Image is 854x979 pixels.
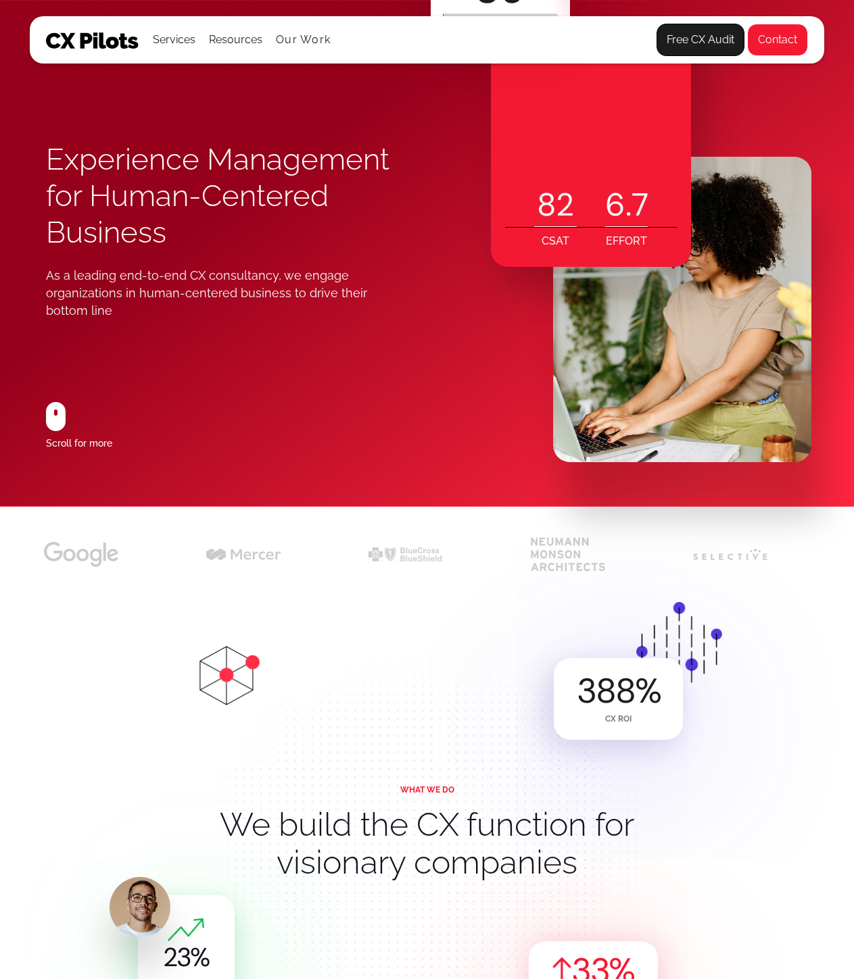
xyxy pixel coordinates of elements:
a: Our Work [276,34,331,46]
div: Services [153,30,195,49]
div: Resources [209,30,262,49]
img: cx for selective insurance logo [693,549,767,561]
code: 388 [577,668,635,713]
a: Contact [747,24,808,56]
div: CSAT [542,228,569,255]
img: cx for bcbs [369,547,443,561]
div: WHAT WE DO [400,785,454,795]
div: 82 [534,183,577,226]
div: EFFORT [606,228,647,255]
div: % [163,945,209,971]
div: . [605,183,648,226]
div: % [577,674,661,708]
div: Scroll for more [46,434,112,453]
code: 23 [163,940,190,974]
img: cx for neumann monson architects black logo [531,537,605,572]
a: Free CX Audit [657,24,744,56]
code: 7 [632,183,648,226]
div: As a leading end-to-end CX consultancy, we engage organizations in human-centered business to dri... [46,267,395,320]
div: CX ROI [605,714,632,724]
h2: We build the CX function for visionary companies [214,805,640,881]
code: 6 [605,183,625,226]
img: cx for mercer black logo [206,549,281,560]
img: cx for google black logo [44,542,118,566]
h1: Experience Management for Human-Centered Business [46,141,427,251]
